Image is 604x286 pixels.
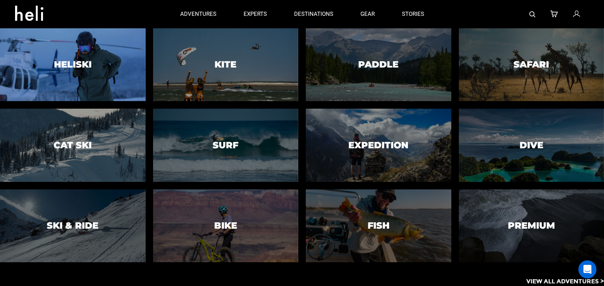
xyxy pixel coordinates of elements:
h3: Ski & Ride [47,221,98,231]
p: View All Adventures > [526,277,604,286]
p: experts [244,10,267,18]
h3: Cat Ski [54,140,92,150]
h3: Fish [368,221,389,231]
div: Open Intercom Messenger [578,260,596,278]
h3: Paddle [358,60,399,69]
h3: Bike [214,221,237,231]
h3: Safari [514,60,549,69]
h3: Expedition [348,140,408,150]
img: search-bar-icon.svg [529,11,535,17]
h3: Premium [508,221,555,231]
h3: Heliski [54,60,92,69]
h3: Kite [215,60,236,69]
p: destinations [294,10,333,18]
h3: Dive [520,140,543,150]
p: adventures [180,10,216,18]
h3: Surf [213,140,238,150]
